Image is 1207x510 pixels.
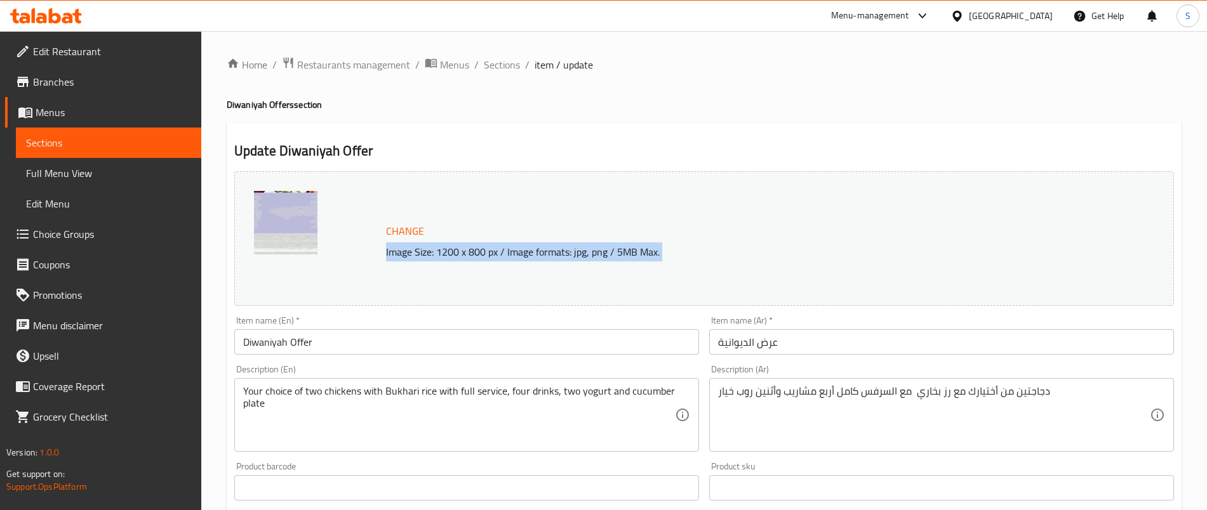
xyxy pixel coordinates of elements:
[969,9,1053,23] div: [GEOGRAPHIC_DATA]
[234,141,1174,160] h2: Update Diwaniyah Offer
[33,318,191,333] span: Menu disclaimer
[227,56,1182,73] nav: breadcrumb
[282,56,410,73] a: Restaurants management
[16,128,201,158] a: Sections
[5,371,201,402] a: Coverage Report
[33,257,191,272] span: Coupons
[1185,9,1190,23] span: S
[33,44,191,59] span: Edit Restaurant
[234,475,699,500] input: Please enter product barcode
[5,36,201,67] a: Edit Restaurant
[33,287,191,303] span: Promotions
[227,98,1182,111] h4: Diwaniyah Offers section
[36,105,191,120] span: Menus
[227,57,267,72] a: Home
[5,249,201,280] a: Coupons
[5,280,201,310] a: Promotions
[16,188,201,219] a: Edit Menu
[243,385,675,445] textarea: Your choice of two chickens with Bukhari rice with full service, four drinks, two yogurt and cucu...
[33,409,191,424] span: Grocery Checklist
[484,57,520,72] a: Sections
[386,222,424,240] span: Change
[5,219,201,249] a: Choice Groups
[5,67,201,97] a: Branches
[381,218,429,244] button: Change
[16,158,201,188] a: Full Menu View
[525,57,530,72] li: /
[5,310,201,341] a: Menu disclaimer
[535,57,593,72] span: item / update
[297,57,410,72] span: Restaurants management
[6,478,87,495] a: Support.OpsPlatform
[272,57,277,72] li: /
[26,166,191,181] span: Full Menu View
[709,329,1174,355] input: Enter name Ar
[254,191,317,254] img: WhatsApp_Image_20250424_a638810795287665108.jpg
[415,57,420,72] li: /
[5,341,201,371] a: Upsell
[26,196,191,211] span: Edit Menu
[26,135,191,150] span: Sections
[381,244,1057,259] p: Image Size: 1200 x 800 px / Image formats: jpg, png / 5MB Max.
[33,226,191,242] span: Choice Groups
[5,97,201,128] a: Menus
[33,348,191,363] span: Upsell
[5,402,201,432] a: Grocery Checklist
[39,444,59,461] span: 1.0.0
[234,329,699,355] input: Enter name En
[709,475,1174,500] input: Please enter product sku
[33,379,191,394] span: Coverage Report
[33,74,191,89] span: Branches
[718,385,1150,445] textarea: دجاجتين من أختيارك مع رز بخاري مع السرفس كامل أربع مشاريب وأثنين روب خيار
[440,57,469,72] span: Menus
[6,444,37,461] span: Version:
[6,466,65,482] span: Get support on:
[474,57,479,72] li: /
[425,56,469,73] a: Menus
[831,8,909,23] div: Menu-management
